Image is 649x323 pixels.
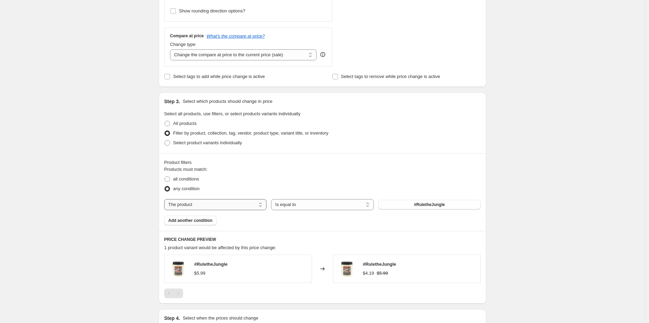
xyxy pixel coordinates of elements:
span: Select tags to remove while price change is active [341,74,440,79]
div: Product filters [164,159,481,166]
button: #RuletheJungle [378,200,481,209]
span: Filter by product, collection, tag, vendor, product type, variant title, or inventory [173,130,328,136]
img: CandleLite.6280WHITEWAX_80x.png [168,258,189,279]
span: #RuletheJungle [194,262,228,267]
strike: $5.99 [377,270,388,277]
h6: PRICE CHANGE PREVIEW [164,237,481,242]
span: 1 product variant would be affected by this price change: [164,245,276,250]
span: Select all products, use filters, or select products variants individually [164,111,300,116]
button: Add another condition [164,216,217,225]
span: Show rounding direction options? [179,8,245,13]
nav: Pagination [164,288,183,298]
span: all conditions [173,176,199,182]
img: CandleLite.6280WHITEWAX_80x.png [337,258,357,279]
h2: Step 3. [164,98,180,105]
div: $5.99 [194,270,206,277]
span: Add another condition [168,218,212,223]
p: Select when the prices should change [183,315,258,322]
div: help [319,51,326,58]
span: #RuletheJungle [414,202,445,207]
div: $4.19 [363,270,374,277]
span: #RuletheJungle [363,262,396,267]
h2: Step 4. [164,315,180,322]
p: Select which products should change in price [183,98,272,105]
span: All products [173,121,197,126]
button: What's the compare at price? [207,33,265,39]
h3: Compare at price [170,33,204,39]
span: Select tags to add while price change is active [173,74,265,79]
span: Products must match: [164,167,208,172]
span: Change type [170,42,196,47]
span: any condition [173,186,200,191]
span: Select product variants individually [173,140,242,145]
